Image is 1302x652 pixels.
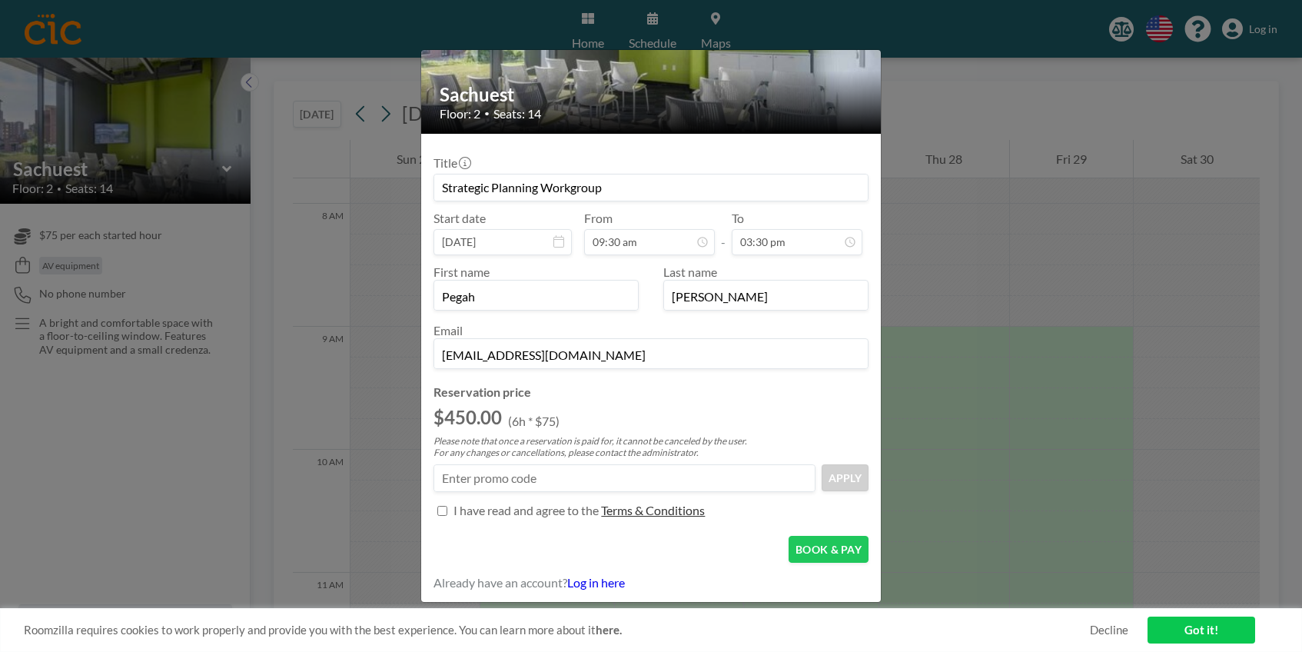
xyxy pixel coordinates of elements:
[508,414,560,429] p: (6h * $75)
[433,323,463,338] label: Email
[440,106,480,121] span: Floor: 2
[664,284,868,310] input: Last name
[484,108,490,119] span: •
[433,384,869,400] h4: Reservation price
[433,264,490,279] label: First name
[789,536,869,563] button: BOOK & PAY
[24,623,1090,637] span: Roomzilla requires cookies to work properly and provide you with the best experience. You can lea...
[434,465,815,491] input: Enter promo code
[433,406,502,429] h2: $450.00
[433,211,486,226] label: Start date
[493,106,541,121] span: Seats: 14
[567,575,625,590] a: Log in here
[453,503,599,518] p: I have read and agree to the
[433,155,470,171] label: Title
[822,464,869,491] button: APPLY
[584,211,613,226] label: From
[596,623,622,637] a: here.
[1090,623,1128,637] a: Decline
[732,211,744,226] label: To
[434,284,638,310] input: First name
[433,435,869,458] p: Please note that once a reservation is paid for, it cannot be canceled by the user. For any chang...
[433,575,567,590] span: Already have an account?
[721,216,726,250] span: -
[434,342,868,368] input: Email
[663,264,717,279] label: Last name
[1148,617,1255,644] a: Got it!
[601,503,705,518] p: Terms & Conditions
[434,175,868,201] input: Guest reservation
[440,83,864,106] h2: Sachuest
